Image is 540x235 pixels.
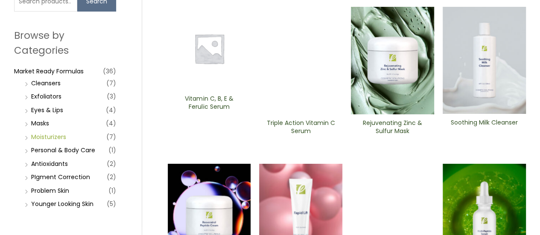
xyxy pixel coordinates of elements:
h2: Rejuvenating Zinc & Sulfur ​Mask [358,119,427,135]
a: Moisturizers [31,133,66,141]
a: Triple Action ​Vitamin C ​Serum [266,119,335,138]
img: Triple Action ​Vitamin C ​Serum [259,7,342,114]
a: Cleansers [31,79,61,87]
h2: Soothing Milk Cleanser [450,119,519,135]
span: (2) [107,171,116,183]
a: Vitamin C, B, E & Ferulic Serum [175,95,243,114]
img: Placeholder [168,7,251,90]
a: Market Ready Formulas [14,67,84,75]
h2: Vitamin C, B, E & Ferulic Serum [175,95,243,111]
a: Antioxidants [31,160,68,168]
a: Soothing Milk Cleanser [450,119,519,138]
span: (7) [106,77,116,89]
span: (3) [107,90,116,102]
span: (36) [103,65,116,77]
span: (7) [106,131,116,143]
a: Younger Looking Skin [31,200,93,208]
span: (1) [108,144,116,156]
h2: Browse by Categories [14,28,116,57]
a: PIgment Correction [31,173,90,181]
span: (1) [108,185,116,197]
a: Rejuvenating Zinc & Sulfur ​Mask [358,119,427,138]
a: Masks [31,119,49,128]
a: Personal & Body Care [31,146,95,154]
span: (2) [107,158,116,170]
span: (5) [107,198,116,210]
img: Soothing Milk Cleanser [443,7,526,114]
a: Problem Skin [31,186,69,195]
h2: Triple Action ​Vitamin C ​Serum [266,119,335,135]
span: (4) [106,117,116,129]
a: Eyes & Lips [31,106,63,114]
span: (4) [106,104,116,116]
a: Exfoliators [31,92,61,101]
img: Rejuvenating Zinc & Sulfur ​Mask [351,7,434,114]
